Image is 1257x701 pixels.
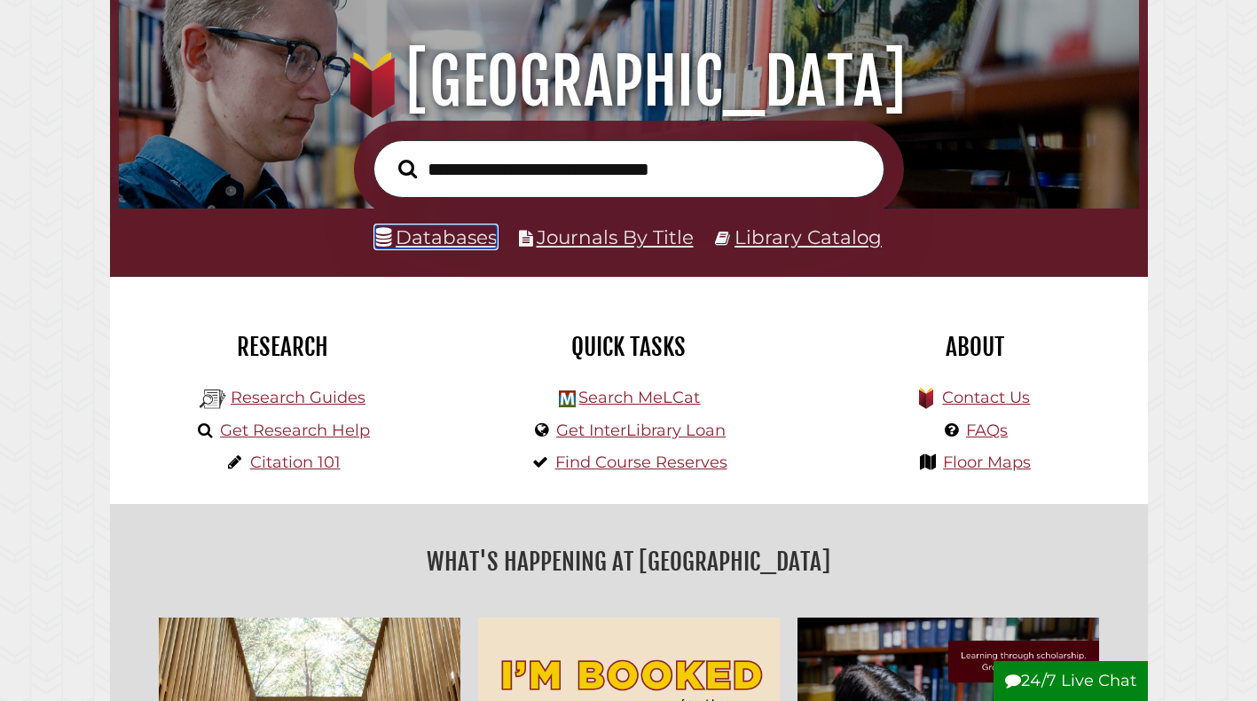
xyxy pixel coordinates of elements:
[389,154,426,183] button: Search
[250,453,341,472] a: Citation 101
[220,421,370,440] a: Get Research Help
[942,388,1030,407] a: Contact Us
[556,421,726,440] a: Get InterLibrary Loan
[398,159,417,179] i: Search
[469,332,789,362] h2: Quick Tasks
[231,388,365,407] a: Research Guides
[943,453,1031,472] a: Floor Maps
[559,390,576,407] img: Hekman Library Logo
[123,332,443,362] h2: Research
[578,388,700,407] a: Search MeLCat
[966,421,1008,440] a: FAQs
[200,386,226,413] img: Hekman Library Logo
[537,225,694,248] a: Journals By Title
[137,43,1120,121] h1: [GEOGRAPHIC_DATA]
[735,225,882,248] a: Library Catalog
[375,225,497,248] a: Databases
[815,332,1135,362] h2: About
[555,453,727,472] a: Find Course Reserves
[123,541,1135,582] h2: What's Happening at [GEOGRAPHIC_DATA]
